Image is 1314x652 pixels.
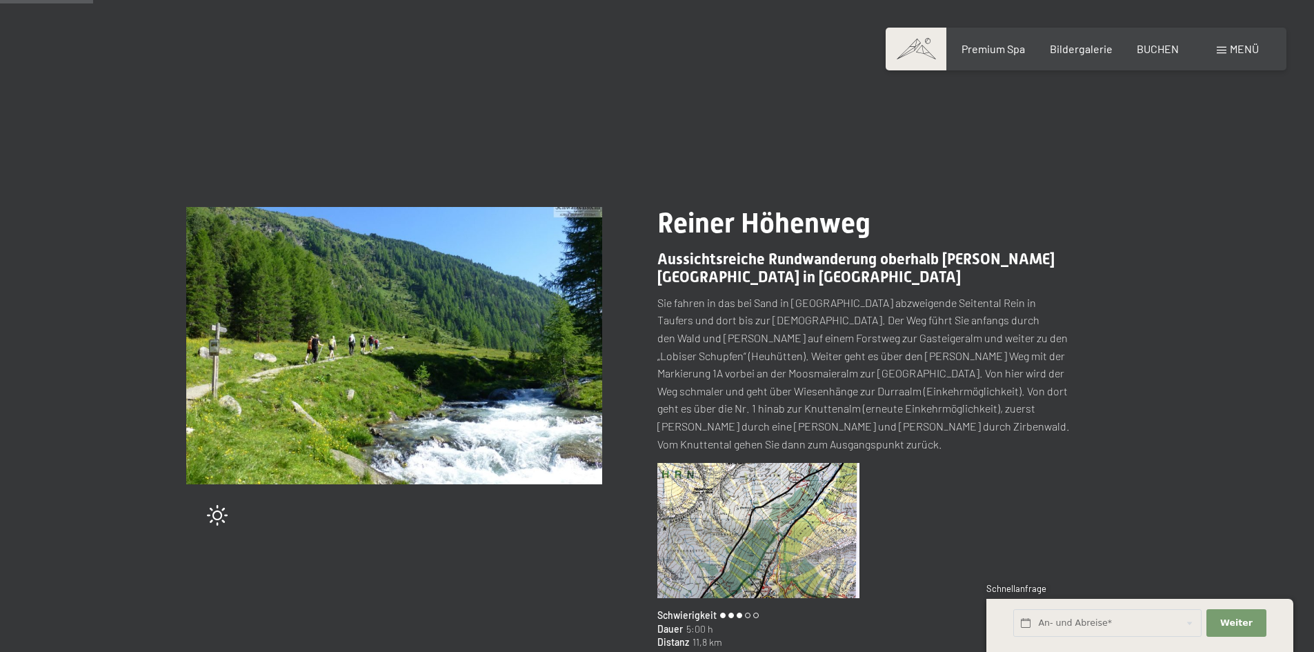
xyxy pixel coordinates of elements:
[1230,42,1259,55] span: Menü
[962,42,1025,55] a: Premium Spa
[657,250,1055,286] span: Aussichtsreiche Rundwanderung oberhalb [PERSON_NAME][GEOGRAPHIC_DATA] in [GEOGRAPHIC_DATA]
[186,207,602,484] img: Reiner Höhenweg
[986,583,1046,594] span: Schnellanfrage
[689,635,722,649] span: 11,8 km
[657,609,717,622] span: Schwierigkeit
[657,635,689,649] span: Distanz
[1050,42,1113,55] a: Bildergalerie
[1137,42,1179,55] a: BUCHEN
[657,294,1073,453] p: Sie fahren in das bei Sand in [GEOGRAPHIC_DATA] abzweigende Seitental Rein in Taufers und dort bi...
[657,463,860,598] img: Reiner Höhenweg
[683,622,713,636] span: 5:00 h
[657,622,683,636] span: Dauer
[1206,609,1266,638] button: Weiter
[657,207,870,239] span: Reiner Höhenweg
[1220,617,1253,629] span: Weiter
